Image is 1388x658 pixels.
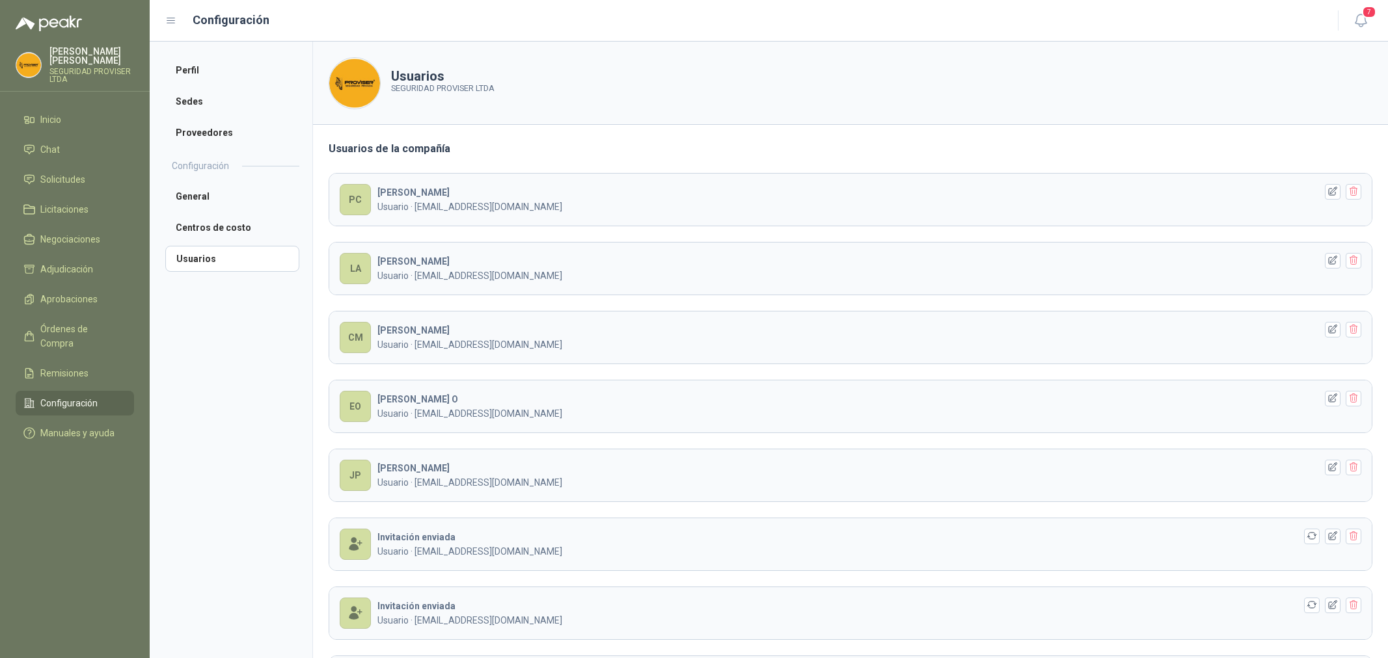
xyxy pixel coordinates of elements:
[377,544,1316,559] p: Usuario · [EMAIL_ADDRESS][DOMAIN_NAME]
[16,107,134,132] a: Inicio
[40,142,60,157] span: Chat
[16,197,134,222] a: Licitaciones
[377,406,1316,421] p: Usuario · [EMAIL_ADDRESS][DOMAIN_NAME]
[40,366,88,380] span: Remisiones
[172,159,229,173] h2: Configuración
[16,287,134,311] a: Aprobaciones
[340,460,371,491] div: JP
[377,269,1316,283] p: Usuario · [EMAIL_ADDRESS][DOMAIN_NAME]
[165,57,299,83] a: Perfil
[391,82,495,95] p: SEGURIDAD PROVISER LTDA
[16,167,134,192] a: Solicitudes
[377,463,450,473] b: [PERSON_NAME]
[377,394,458,404] b: [PERSON_NAME] O
[40,262,93,276] span: Adjudicación
[377,200,1316,214] p: Usuario · [EMAIL_ADDRESS][DOMAIN_NAME]
[40,396,98,410] span: Configuración
[377,187,450,198] b: [PERSON_NAME]
[377,337,1316,352] p: Usuario · [EMAIL_ADDRESS][DOMAIN_NAME]
[193,11,269,29] h1: Configuración
[340,391,371,422] div: EO
[165,120,299,146] a: Proveedores
[16,317,134,356] a: Órdenes de Compra
[329,58,380,109] img: Company Logo
[16,391,134,415] a: Configuración
[16,16,82,31] img: Logo peakr
[377,532,456,542] b: Invitación enviada
[165,183,299,209] a: General
[377,475,1316,490] p: Usuario · [EMAIL_ADDRESS][DOMAIN_NAME]
[377,256,450,267] b: [PERSON_NAME]
[377,613,1316,627] p: Usuario · [EMAIL_ADDRESS][DOMAIN_NAME]
[40,292,98,306] span: Aprobaciones
[16,257,134,282] a: Adjudicación
[340,184,371,215] div: PC
[16,53,41,77] img: Company Logo
[165,88,299,114] a: Sedes
[165,215,299,241] a: Centros de costo
[1349,9,1372,33] button: 7
[329,140,1372,157] h3: Usuarios de la compañía
[16,361,134,386] a: Remisiones
[16,137,134,162] a: Chat
[40,322,122,350] span: Órdenes de Compra
[1362,6,1376,18] span: 7
[377,325,450,336] b: [PERSON_NAME]
[391,70,495,82] h1: Usuarios
[49,47,134,65] p: [PERSON_NAME] [PERSON_NAME]
[377,601,456,611] b: Invitación enviada
[40,172,85,187] span: Solicitudes
[40,202,88,217] span: Licitaciones
[40,232,100,246] span: Negociaciones
[340,322,371,353] div: CM
[165,246,299,272] a: Usuarios
[340,253,371,284] div: LA
[16,421,134,445] a: Manuales y ayuda
[40,426,115,440] span: Manuales y ayuda
[49,68,134,83] p: SEGURIDAD PROVISER LTDA
[16,227,134,252] a: Negociaciones
[40,112,61,127] span: Inicio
